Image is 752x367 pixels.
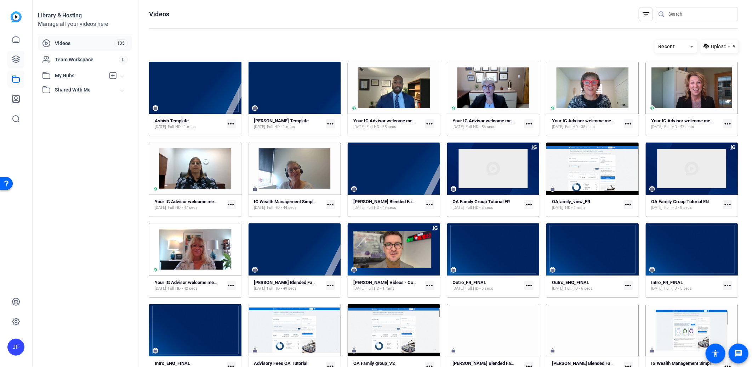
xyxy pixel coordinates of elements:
[565,205,586,211] span: HD - 1 mins
[466,124,496,130] span: Full HD - 56 secs
[552,124,563,130] span: [DATE]
[701,40,738,53] button: Upload File
[254,205,266,211] span: [DATE]
[267,205,297,211] span: Full HD - 44 secs
[552,118,621,130] a: Your IG Advisor welcome message[DATE]Full HD - 35 secs
[149,10,169,18] h1: Videos
[353,124,365,130] span: [DATE]
[254,118,309,123] strong: [PERSON_NAME] Template
[552,286,563,291] span: [DATE]
[11,11,22,22] img: blue-gradient.svg
[7,339,24,356] div: JF
[665,286,692,291] span: Full HD - 5 secs
[353,280,422,291] a: [PERSON_NAME] Videos - Copy[DATE]Full HD - 1 mins
[651,280,683,285] strong: Intro_FR_FINAL
[453,118,524,123] strong: Your IG Advisor welcome message
[155,280,226,285] strong: Your IG Advisor welcome message
[565,286,593,291] span: Full HD - 6 secs
[651,124,663,130] span: [DATE]
[227,281,236,290] mat-icon: more_horiz
[651,118,720,130] a: Your IG Advisor welcome message[DATE]Full HD - 47 secs
[453,124,464,130] span: [DATE]
[658,44,675,49] span: Recent
[453,118,522,130] a: Your IG Advisor welcome message[DATE]Full HD - 56 secs
[227,119,236,128] mat-icon: more_horiz
[114,39,128,47] span: 135
[155,205,166,211] span: [DATE]
[254,361,308,366] strong: Advisory Fees OA Tutorial
[254,199,333,204] strong: IG Wealth Management Simple (39027)
[366,124,396,130] span: Full HD - 35 secs
[38,20,132,28] div: Manage all your videos here
[38,68,132,83] mat-expansion-panel-header: My Hubs
[353,205,365,211] span: [DATE]
[524,200,534,209] mat-icon: more_horiz
[565,124,595,130] span: Full HD - 35 secs
[254,280,323,291] a: [PERSON_NAME] Blended Families[DATE]Full HD - 49 secs
[453,280,486,285] strong: Outro_FR_FINAL
[353,286,365,291] span: [DATE]
[624,200,633,209] mat-icon: more_horiz
[267,124,295,130] span: Full HD - 1 mins
[453,286,464,291] span: [DATE]
[326,119,335,128] mat-icon: more_horiz
[353,361,395,366] strong: OA Family group_V2
[155,361,190,366] strong: Intro_ENG_FINAL
[254,118,323,130] a: [PERSON_NAME] Template[DATE]Full HD - 1 mins
[665,205,692,211] span: Full HD - 8 secs
[651,199,720,211] a: OA Family Group Tutorial EN[DATE]Full HD - 8 secs
[155,199,224,211] a: Your IG Advisor welcome message[DATE]Full HD - 47 secs
[552,280,589,285] strong: Outro_ENG_FINAL
[155,280,224,291] a: Your IG Advisor welcome message[DATE]Full HD - 42 secs
[168,124,196,130] span: Full HD - 1 mins
[168,286,198,291] span: Full HD - 42 secs
[55,72,105,79] span: My Hubs
[326,281,335,290] mat-icon: more_horiz
[734,349,743,358] mat-icon: message
[552,199,590,204] strong: OAfamily_view_FR
[552,361,637,366] strong: [PERSON_NAME] Blended Families - Copy
[711,349,720,358] mat-icon: accessibility
[453,361,530,366] strong: [PERSON_NAME] Blended Families - B
[552,118,623,123] strong: Your IG Advisor welcome message
[651,286,663,291] span: [DATE]
[723,119,732,128] mat-icon: more_horiz
[168,205,198,211] span: Full HD - 47 secs
[668,10,732,18] input: Search
[326,200,335,209] mat-icon: more_horiz
[711,43,735,50] span: Upload File
[466,286,494,291] span: Full HD - 6 secs
[425,200,434,209] mat-icon: more_horiz
[524,119,534,128] mat-icon: more_horiz
[227,200,236,209] mat-icon: more_horiz
[353,280,418,285] strong: [PERSON_NAME] Videos - Copy
[642,10,650,18] mat-icon: filter_list
[254,199,323,211] a: IG Wealth Management Simple (39027)[DATE]Full HD - 44 secs
[466,205,494,211] span: Full HD - 8 secs
[665,124,694,130] span: Full HD - 47 secs
[624,281,633,290] mat-icon: more_horiz
[552,199,621,211] a: OAfamily_view_FR[DATE]HD - 1 mins
[55,86,121,94] span: Shared With Me
[38,11,132,20] div: Library & Hosting
[723,200,732,209] mat-icon: more_horiz
[651,199,709,204] strong: OA Family Group Tutorial EN
[353,118,425,123] strong: Your IG Advisor welcome message
[254,286,266,291] span: [DATE]
[366,286,394,291] span: Full HD - 1 mins
[651,118,723,123] strong: Your IG Advisor welcome message
[453,205,464,211] span: [DATE]
[155,118,189,123] strong: Ashish Template
[254,280,325,285] strong: [PERSON_NAME] Blended Families
[254,124,266,130] span: [DATE]
[119,56,128,63] span: 0
[366,205,396,211] span: Full HD - 49 secs
[524,281,534,290] mat-icon: more_horiz
[38,83,132,97] mat-expansion-panel-header: Shared With Me
[651,280,720,291] a: Intro_FR_FINAL[DATE]Full HD - 5 secs
[552,280,621,291] a: Outro_ENG_FINAL[DATE]Full HD - 6 secs
[624,119,633,128] mat-icon: more_horiz
[651,205,663,211] span: [DATE]
[155,118,224,130] a: Ashish Template[DATE]Full HD - 1 mins
[651,361,730,366] strong: IG Wealth Management Simple (40909)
